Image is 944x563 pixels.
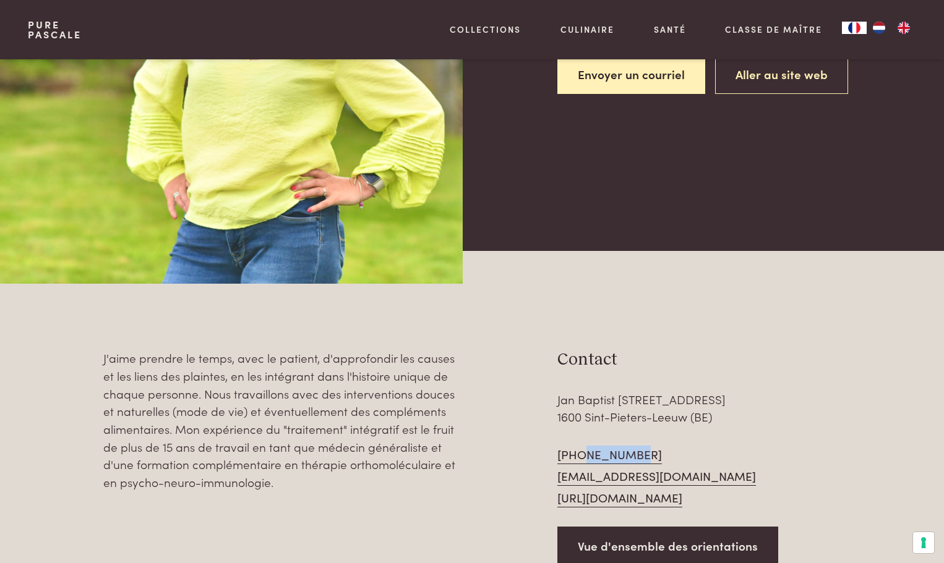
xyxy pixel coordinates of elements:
a: Classe de maître [725,23,822,36]
a: EN [891,22,916,34]
ul: Language list [867,22,916,34]
p: J'aime prendre le temps, avec le patient, d'approfondir les causes et les liens des plaintes, en ... [103,349,462,491]
a: [EMAIL_ADDRESS][DOMAIN_NAME] [557,467,756,486]
div: Language [842,22,867,34]
aside: Language selected: Français [842,22,916,34]
a: PurePascale [28,20,82,40]
a: Envoyer un courriel [557,55,705,94]
div: Jan Baptist [STREET_ADDRESS] 1600 Sint-Pieters-Leeuw (BE) [557,391,765,426]
a: Aller au site web [715,55,848,94]
a: Santé [654,23,686,36]
a: Culinaire [560,23,614,36]
button: Vos préférences en matière de consentement pour les technologies de suivi [913,532,934,553]
a: NL [867,22,891,34]
a: [PHONE_NUMBER] [557,446,662,464]
a: Collections [450,23,521,36]
a: FR [842,22,867,34]
h3: Contact [557,349,765,371]
a: [URL][DOMAIN_NAME] [557,489,682,507]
